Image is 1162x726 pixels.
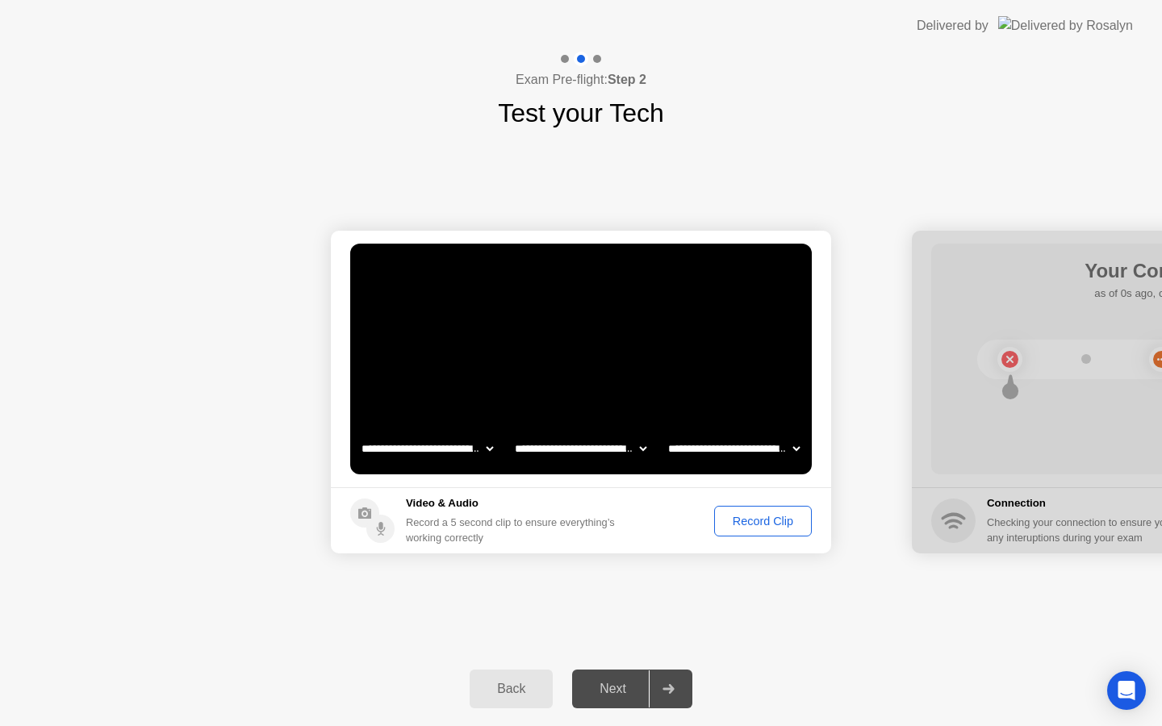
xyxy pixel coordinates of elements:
[665,432,803,465] select: Available microphones
[577,682,649,696] div: Next
[474,682,548,696] div: Back
[622,261,642,281] div: !
[572,670,692,708] button: Next
[516,70,646,90] h4: Exam Pre-flight:
[470,670,553,708] button: Back
[358,432,496,465] select: Available cameras
[406,515,621,545] div: Record a 5 second clip to ensure everything’s working correctly
[633,261,653,281] div: . . .
[1107,671,1146,710] div: Open Intercom Messenger
[512,432,650,465] select: Available speakers
[714,506,812,536] button: Record Clip
[498,94,664,132] h1: Test your Tech
[406,495,621,511] h5: Video & Audio
[998,16,1133,35] img: Delivered by Rosalyn
[917,16,989,35] div: Delivered by
[720,515,806,528] div: Record Clip
[608,73,646,86] b: Step 2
